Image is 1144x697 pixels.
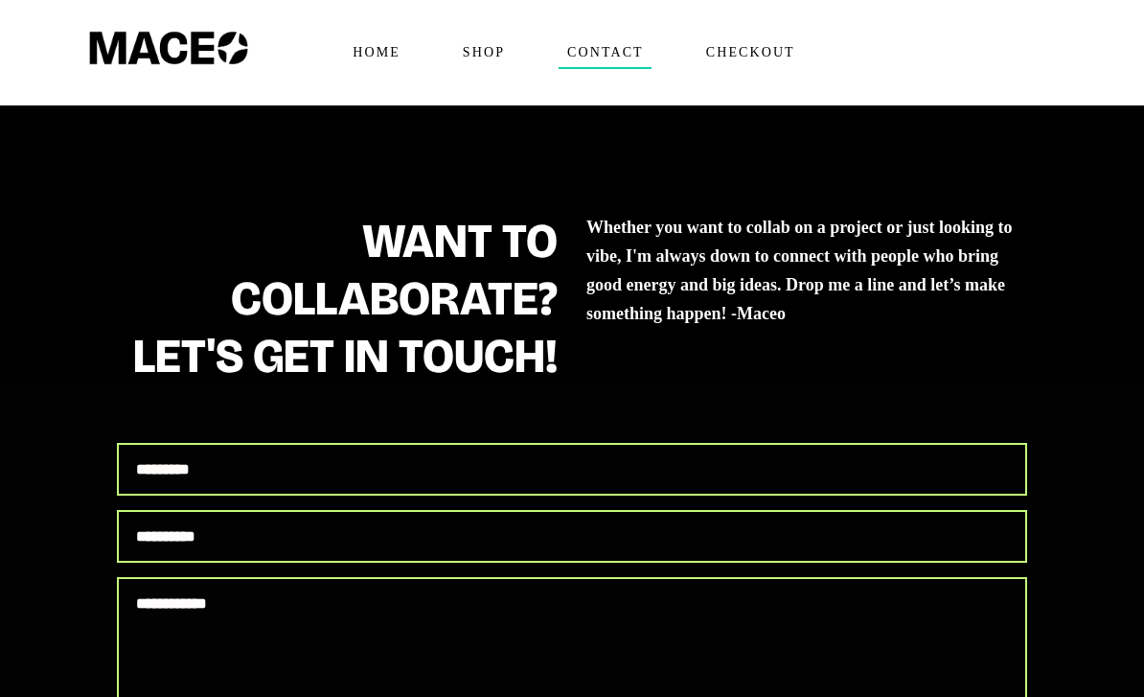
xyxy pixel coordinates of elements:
span: Shop [454,37,513,68]
h1: WANT TO COLLABORATE? LET'S GET IN TOUCH! [103,213,572,385]
h5: Whether you want to collab on a project or just looking to vibe, I'm always down to connect with ... [572,213,1041,328]
span: Contact [559,37,652,68]
span: Checkout [698,37,803,68]
span: Home [344,37,408,68]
